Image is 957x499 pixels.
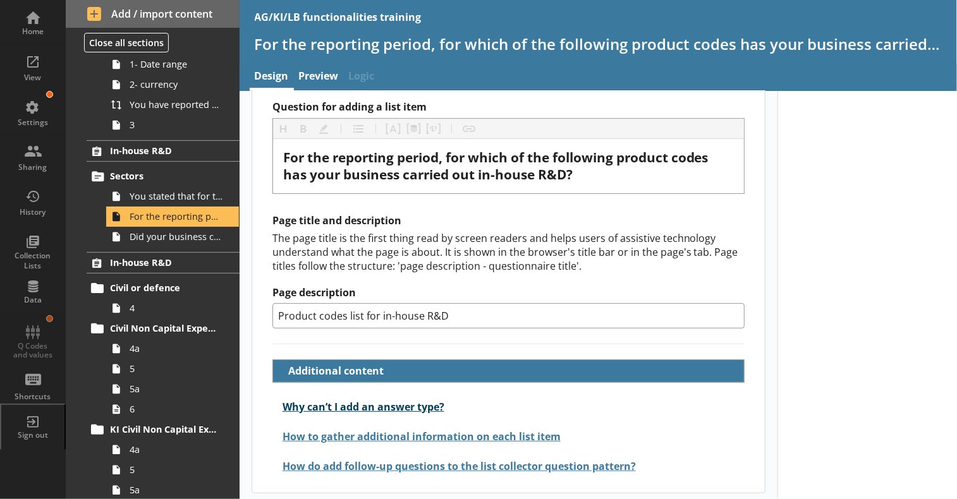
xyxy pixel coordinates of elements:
span: Logic [344,64,380,91]
a: 5 [106,460,239,480]
div: Sharing [11,162,55,172]
span: 2- currency [130,78,222,90]
a: KI Civil Non Capital Expenditure [87,419,239,440]
a: 5a [106,379,239,399]
li: SectorsYou stated that for the period [From] to [To], [Ru Name] carried out in-house R&D. Is this... [92,166,240,247]
span: Sectors [110,170,217,182]
span: 4 [130,302,222,314]
span: For the reporting period, for which of the following product codes has your business carried out ... [283,148,712,183]
button: How do add follow-up questions to the list collector question pattern? [272,455,638,477]
span: KI Civil Non Capital Expenditure [110,423,217,435]
span: You stated that for the period [From] to [To], [Ru Name] carried out in-house R&D. Is this correct? [130,190,222,202]
div: History [11,207,55,217]
span: In-house R&D [110,145,217,157]
span: For the reporting period, for which of the following product codes has your business carried out ... [130,210,222,222]
span: 3 [130,119,222,131]
a: 6 [106,399,239,419]
span: 5a [130,383,222,395]
span: 5 [130,464,222,476]
a: In-house R&D [87,140,239,162]
span: 5a [130,484,222,496]
a: You have reported your business's gross non-capital expenditure on salaries and wages for civil R... [106,95,239,115]
h2: Page title and description [272,214,745,227]
a: Did your business carry out in-house R&D for any other product codes? [106,227,239,247]
span: Add / import content [87,7,218,21]
a: 3 [106,115,239,135]
span: Civil or defence [110,282,217,294]
a: 4a [106,339,239,359]
li: Answer types1- Date range2- currencyYou have reported your business's gross non-capital expenditu... [92,34,240,135]
button: Additional content [278,360,386,382]
label: Question for adding a list item [272,100,745,114]
a: You stated that for the period [From] to [To], [Ru Name] carried out in-house R&D. Is this correct? [106,186,239,207]
span: 4a [130,443,222,455]
span: In-house R&D [110,256,217,268]
a: Civil or defence [87,278,239,298]
li: In-house R&DSectorsYou stated that for the period [From] to [To], [Ru Name] carried out in-house ... [66,140,240,247]
a: 4 [106,298,239,318]
li: Civil or defence4 [92,278,240,318]
a: 5 [106,359,239,379]
span: You have reported your business's gross non-capital expenditure on salaries and wages for civil R... [130,99,222,111]
span: Civil Non Capital Expenditure [110,322,217,334]
a: Civil Non Capital Expenditure [87,318,239,339]
span: 5 [130,363,222,375]
span: 4a [130,342,222,354]
h1: For the reporting period, for which of the following product codes has your business carried out ... [255,34,942,54]
li: Answer typesAnswer types1- Date range2- currencyYou have reported your business's gross non-capit... [66,8,240,135]
a: Preview [294,64,344,91]
a: Design [250,64,294,91]
div: Shortcuts [11,392,55,402]
a: 2- currency [106,75,239,95]
div: Sign out [11,430,55,440]
a: Sectors [87,166,239,186]
div: Data [11,295,55,305]
a: 1- Date range [106,54,239,75]
div: The page title is the first thing read by screen readers and helps users of assistive technology ... [272,231,745,273]
label: Page description [272,286,745,299]
li: Civil Non Capital Expenditure4a55a6 [92,318,240,419]
div: Question for adding a list item [283,149,734,183]
span: Did your business carry out in-house R&D for any other product codes? [130,231,222,243]
div: View [11,73,55,83]
a: In-house R&D [87,252,239,274]
span: 6 [130,403,222,415]
button: Close all sections [84,33,169,52]
button: Why can’t I add an answer type? [272,395,447,418]
div: Home [11,27,55,37]
a: For the reporting period, for which of the following product codes has your business carried out ... [106,207,239,227]
button: How to gather additional information on each list item [272,425,563,447]
div: Settings [11,117,55,128]
div: AG/KI/LB functionalities training [255,10,422,24]
div: Collection Lists [11,251,55,270]
span: 1- Date range [130,58,222,70]
a: 4a [106,440,239,460]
